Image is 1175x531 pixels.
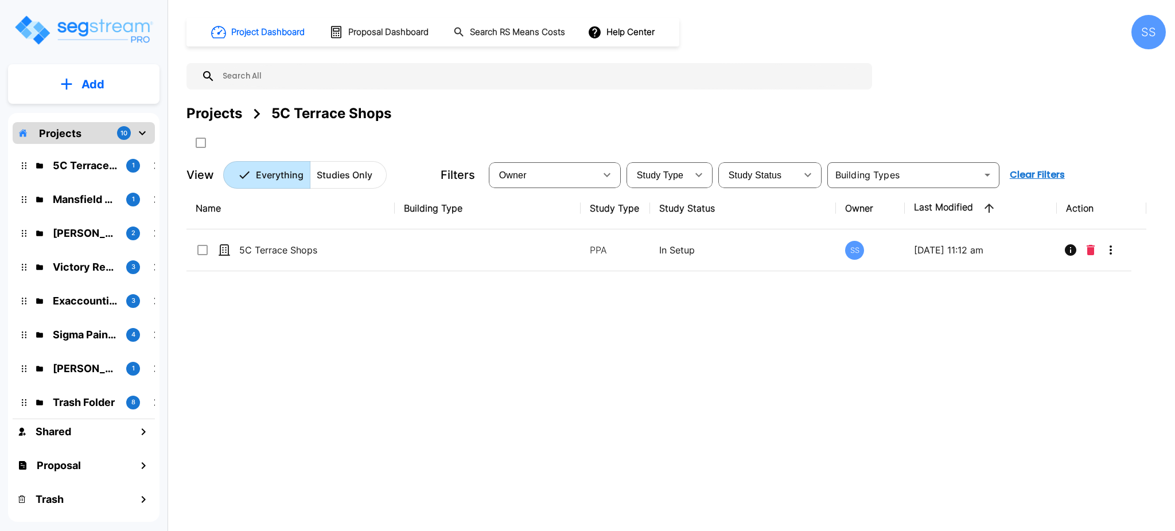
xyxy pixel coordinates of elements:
[223,161,387,189] div: Platform
[186,103,242,124] div: Projects
[120,128,127,138] p: 10
[53,395,117,410] p: Trash Folder
[239,243,355,257] p: 5C Terrace Shops
[131,228,135,238] p: 2
[449,21,571,44] button: Search RS Means Costs
[441,166,475,183] p: Filters
[585,21,659,43] button: Help Center
[721,159,796,191] div: Select
[395,188,581,229] th: Building Type
[650,188,836,229] th: Study Status
[39,126,81,141] p: Projects
[590,243,640,257] p: PPA
[310,161,387,189] button: Studies Only
[53,259,117,275] p: Victory Real Estate
[325,20,435,44] button: Proposal Dashboard
[53,327,117,342] p: Sigma Pain Clinic
[845,241,864,260] div: SS
[979,167,995,183] button: Open
[189,131,212,154] button: SelectAll
[186,166,214,183] p: View
[491,159,596,191] div: Select
[629,159,687,191] div: Select
[231,26,305,39] h1: Project Dashboard
[207,19,311,45] button: Project Dashboard
[637,170,683,180] span: Study Type
[905,188,1056,229] th: Last Modified
[36,491,64,507] h1: Trash
[1005,163,1069,186] button: Clear Filters
[131,330,135,339] p: 4
[132,364,135,373] p: 1
[831,167,977,183] input: Building Types
[13,14,154,46] img: Logo
[317,168,372,182] p: Studies Only
[271,103,391,124] div: 5C Terrace Shops
[36,424,71,439] h1: Shared
[81,76,104,93] p: Add
[223,161,310,189] button: Everything
[914,243,1047,257] p: [DATE] 11:12 am
[131,296,135,306] p: 3
[348,26,429,39] h1: Proposal Dashboard
[499,170,527,180] span: Owner
[131,262,135,272] p: 3
[1059,239,1082,261] button: Info
[1099,239,1122,261] button: More-Options
[131,397,135,407] p: 8
[836,188,905,229] th: Owner
[470,26,565,39] h1: Search RS Means Costs
[1082,239,1099,261] button: Delete
[53,293,117,309] p: Exaccountic - Victory Real Estate
[132,194,135,204] p: 1
[53,361,117,376] p: McLane Rental Properties
[186,188,395,229] th: Name
[53,225,117,241] p: Herin Family Investments
[1057,188,1146,229] th: Action
[659,243,827,257] p: In Setup
[53,158,117,173] p: 5C Terrace Shops
[1131,15,1166,49] div: SS
[8,68,159,101] button: Add
[53,192,117,207] p: Mansfield Medical Partners
[581,188,649,229] th: Study Type
[37,458,81,473] h1: Proposal
[132,161,135,170] p: 1
[256,168,304,182] p: Everything
[215,63,866,89] input: Search All
[729,170,782,180] span: Study Status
